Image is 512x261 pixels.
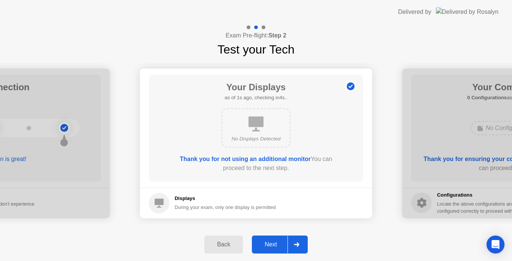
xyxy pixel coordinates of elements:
[226,31,286,40] h4: Exam Pre-flight:
[175,204,276,211] div: During your exam, only one display is permitted
[252,236,308,254] button: Next
[436,7,499,16] img: Delivered by Rosalyn
[175,195,276,202] h5: Displays
[268,32,286,39] b: Step 2
[254,241,287,248] div: Next
[204,236,243,254] button: Back
[228,135,284,143] div: No Displays Detected
[225,81,287,94] h1: Your Displays
[180,156,311,162] b: Thank you for not using an additional monitor
[225,94,287,101] h5: as of 1s ago, checking in4s..
[398,7,431,16] div: Delivered by
[487,236,505,254] div: Open Intercom Messenger
[207,241,241,248] div: Back
[170,155,342,173] div: You can proceed to the next step.
[217,40,295,58] h1: Test your Tech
